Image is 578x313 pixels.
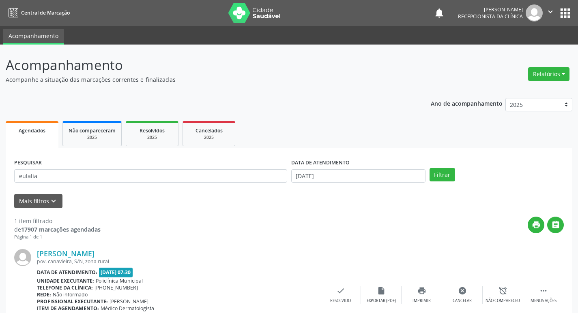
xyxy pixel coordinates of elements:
[6,75,402,84] p: Acompanhe a situação das marcações correntes e finalizadas
[413,298,431,304] div: Imprimir
[19,127,45,134] span: Agendados
[37,269,97,276] b: Data de atendimento:
[49,197,58,206] i: keyboard_arrow_down
[3,29,64,45] a: Acompanhamento
[99,268,133,277] span: [DATE] 07:30
[37,249,95,258] a: [PERSON_NAME]
[291,157,350,169] label: DATA DE ATENDIMENTO
[14,234,101,241] div: Página 1 de 1
[434,7,445,19] button: notifications
[110,298,148,305] span: [PERSON_NAME]
[14,169,287,183] input: Nome, CNS
[37,305,99,312] b: Item de agendamento:
[140,127,165,134] span: Resolvidos
[532,220,541,229] i: print
[37,298,108,305] b: Profissional executante:
[528,217,544,233] button: print
[539,286,548,295] i: 
[367,298,396,304] div: Exportar (PDF)
[377,286,386,295] i: insert_drive_file
[330,298,351,304] div: Resolvido
[6,55,402,75] p: Acompanhamento
[14,249,31,266] img: img
[189,134,229,141] div: 2025
[336,286,345,295] i: check
[486,298,520,304] div: Não compareceu
[458,286,467,295] i: cancel
[14,157,42,169] label: PESQUISAR
[291,169,425,183] input: Selecione um intervalo
[431,98,503,108] p: Ano de acompanhamento
[14,194,62,208] button: Mais filtroskeyboard_arrow_down
[14,225,101,234] div: de
[69,134,116,141] div: 2025
[6,6,70,19] a: Central de Marcação
[531,298,557,304] div: Menos ações
[21,226,101,233] strong: 17907 marcações agendadas
[546,7,555,16] i: 
[526,4,543,21] img: img
[101,305,154,312] span: Médico Dermatologista
[528,67,569,81] button: Relatórios
[547,217,564,233] button: 
[132,134,172,141] div: 2025
[558,6,572,20] button: apps
[37,284,93,291] b: Telefone da clínica:
[498,286,507,295] i: alarm_off
[453,298,472,304] div: Cancelar
[21,9,70,16] span: Central de Marcação
[543,4,558,21] button: 
[430,168,455,182] button: Filtrar
[551,220,560,229] i: 
[69,127,116,134] span: Não compareceram
[37,258,320,265] div: pov. canavieira, S/N, zona rural
[417,286,426,295] i: print
[95,284,138,291] span: [PHONE_NUMBER]
[37,277,94,284] b: Unidade executante:
[96,277,143,284] span: Policlínica Municipal
[14,217,101,225] div: 1 item filtrado
[458,13,523,20] span: Recepcionista da clínica
[458,6,523,13] div: [PERSON_NAME]
[53,291,88,298] span: Não informado
[37,291,51,298] b: Rede:
[196,127,223,134] span: Cancelados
